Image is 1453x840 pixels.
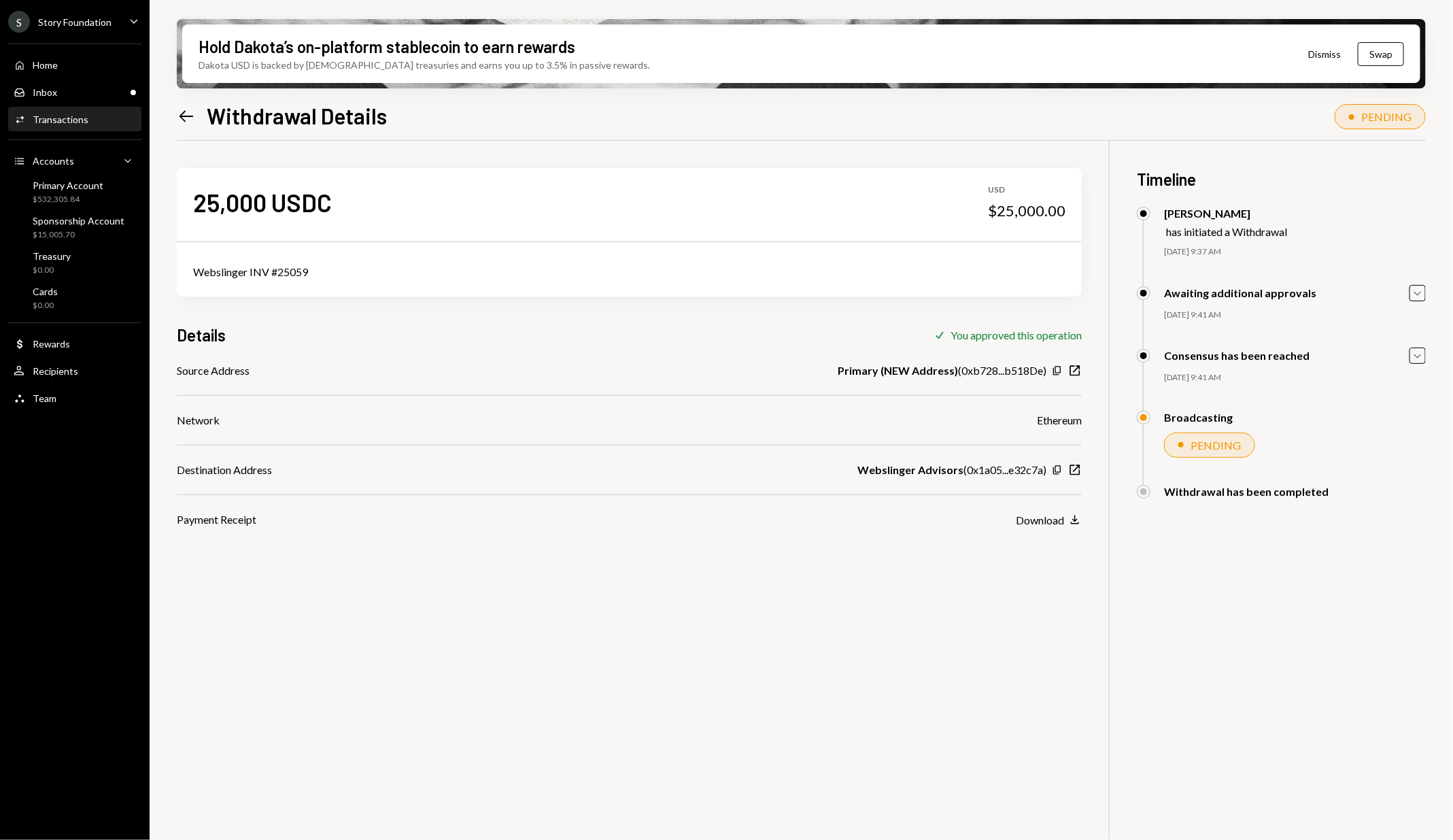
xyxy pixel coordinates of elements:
[8,52,141,77] a: Home
[33,86,57,98] div: Inbox
[988,184,1065,196] div: USD
[951,329,1082,341] div: You approved this operation
[8,175,141,208] a: Primary Account$532,305.84
[33,250,71,262] div: Treasury
[1016,513,1082,528] button: Download
[33,392,56,404] div: Team
[177,462,272,478] div: Destination Address
[33,114,88,125] div: Transactions
[33,229,124,241] div: $15,005.70
[33,286,58,297] div: Cards
[857,462,1046,478] div: ( 0x1a05...e32c7a )
[33,180,103,191] div: Primary Account
[199,35,575,58] div: Hold Dakota’s on-platform stablecoin to earn rewards
[1137,168,1426,190] h3: Timeline
[1164,309,1426,321] div: [DATE] 9:41 AM
[1166,225,1287,238] div: has initiated a Withdrawal
[207,102,387,129] h1: Withdrawal Details
[8,358,141,383] a: Recipients
[33,194,103,205] div: $532,305.84
[33,338,70,350] div: Rewards
[1164,286,1316,299] div: Awaiting additional approvals
[8,11,30,33] div: S
[8,246,141,279] a: Treasury$0.00
[8,331,141,356] a: Rewards
[8,107,141,131] a: Transactions
[33,265,71,276] div: $0.00
[1164,349,1310,362] div: Consensus has been reached
[33,300,58,312] div: $0.00
[177,324,226,346] h3: Details
[1164,207,1287,220] div: [PERSON_NAME]
[8,80,141,104] a: Inbox
[8,386,141,410] a: Team
[8,211,141,243] a: Sponsorship Account$15,005.70
[1164,411,1233,424] div: Broadcasting
[1358,42,1404,66] button: Swap
[33,365,78,377] div: Recipients
[988,201,1065,220] div: $25,000.00
[1037,412,1082,429] div: Ethereum
[857,462,963,478] b: Webslinger Advisors
[33,215,124,226] div: Sponsorship Account
[1191,439,1241,452] div: PENDING
[33,59,58,71] div: Home
[33,155,74,167] div: Accounts
[1164,372,1426,384] div: [DATE] 9:41 AM
[177,412,220,429] div: Network
[38,16,112,28] div: Story Foundation
[193,187,332,218] div: 25,000 USDC
[177,511,256,528] div: Payment Receipt
[8,148,141,173] a: Accounts
[1361,110,1412,123] div: PENDING
[8,282,141,314] a: Cards$0.00
[838,363,958,379] b: Primary (NEW Address)
[1016,514,1064,526] div: Download
[1164,246,1426,258] div: [DATE] 9:37 AM
[199,58,650,72] div: Dakota USD is backed by [DEMOGRAPHIC_DATA] treasuries and earns you up to 3.5% in passive rewards.
[193,264,1065,280] div: Webslinger INV #25059
[1164,485,1329,498] div: Withdrawal has been completed
[177,363,250,379] div: Source Address
[838,363,1046,379] div: ( 0xb728...b518De )
[1291,38,1358,70] button: Dismiss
